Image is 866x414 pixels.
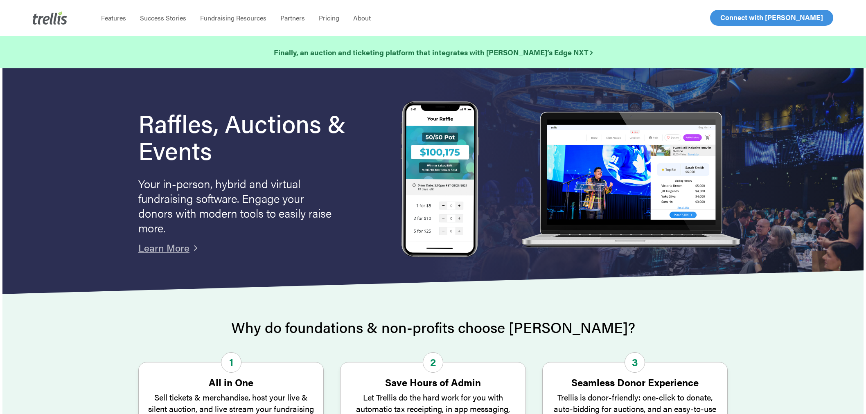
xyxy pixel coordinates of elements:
a: Connect with [PERSON_NAME] [710,10,833,26]
span: Features [101,13,126,22]
span: About [353,13,371,22]
span: Partners [280,13,305,22]
img: Trellis [33,11,67,25]
span: 1 [221,352,241,373]
a: Fundraising Resources [193,14,273,22]
img: rafflelaptop_mac_optim.png [517,112,744,249]
a: Features [94,14,133,22]
strong: Save Hours of Admin [385,375,481,389]
p: Your in-person, hybrid and virtual fundraising software. Engage your donors with modern tools to ... [138,176,335,235]
img: Trellis Raffles, Auctions and Event Fundraising [401,101,479,259]
span: Pricing [319,13,339,22]
span: Success Stories [140,13,186,22]
a: Learn More [138,241,189,254]
span: Fundraising Resources [200,13,266,22]
a: Pricing [312,14,346,22]
strong: All in One [209,375,253,389]
span: 3 [625,352,645,373]
h2: Why do foundations & non-profits choose [PERSON_NAME]? [138,319,728,335]
strong: Seamless Donor Experience [571,375,699,389]
a: About [346,14,378,22]
strong: Finally, an auction and ticketing platform that integrates with [PERSON_NAME]’s Edge NXT [274,47,593,57]
a: Success Stories [133,14,193,22]
a: Partners [273,14,312,22]
span: Connect with [PERSON_NAME] [720,12,823,22]
a: Finally, an auction and ticketing platform that integrates with [PERSON_NAME]’s Edge NXT [274,47,593,58]
span: 2 [423,352,443,373]
h1: Raffles, Auctions & Events [138,109,367,163]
